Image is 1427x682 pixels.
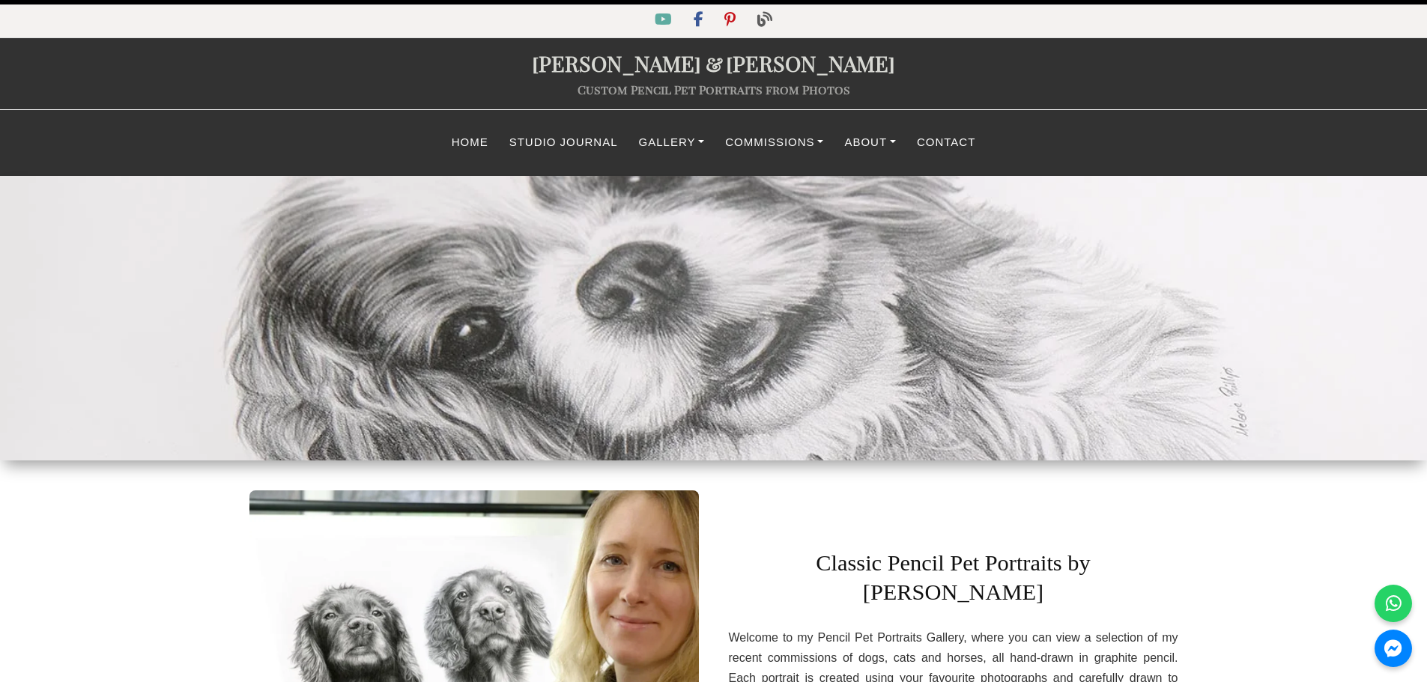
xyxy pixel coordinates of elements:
a: Custom Pencil Pet Portraits from Photos [578,82,850,97]
a: Pinterest [715,14,748,27]
a: About [834,128,906,157]
a: YouTube [646,14,684,27]
a: Blog [748,14,781,27]
a: WhatsApp [1375,585,1412,622]
a: Commissions [715,128,834,157]
a: Messenger [1375,630,1412,667]
a: Facebook [685,14,715,27]
a: [PERSON_NAME]&[PERSON_NAME] [532,49,895,77]
a: Studio Journal [499,128,628,157]
a: Home [441,128,499,157]
a: Contact [906,128,986,157]
a: Gallery [628,128,715,157]
h1: Classic Pencil Pet Portraits by [PERSON_NAME] [729,526,1178,616]
span: & [701,49,726,77]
